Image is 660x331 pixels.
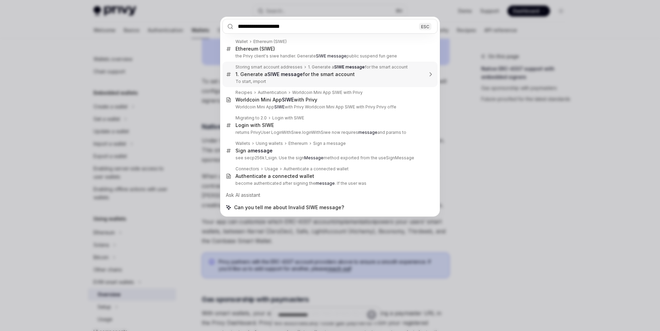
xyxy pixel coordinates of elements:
[235,115,267,121] div: Migrating to 2.0
[258,90,287,95] div: Authentication
[282,97,294,103] b: SIWE
[304,155,323,160] b: Message
[235,39,248,44] div: Wallet
[235,79,423,84] p: To start, import
[288,141,308,146] div: Ethereum
[222,189,438,201] div: Ask AI assistant
[235,122,274,128] div: Login with SIWE
[308,64,408,70] div: 1. Generate a for the smart account
[292,90,363,95] div: Worldcoin Mini App SIWE with Privy
[235,155,423,161] p: see secp256k1_sign. Use the sign method exported from the useSignMessage
[313,141,346,146] div: Sign a message
[235,90,252,95] div: Recipes
[234,204,344,211] span: Can you tell me about Invalid SIWE message?
[235,46,275,52] div: Ethereum (SIWE)
[267,71,303,77] b: SIWE message
[256,141,283,146] div: Using wallets
[274,104,285,109] b: SIWE
[284,166,349,172] div: Authenticate a connected wallet
[235,64,302,70] div: Storing smart account addresses
[235,173,314,179] div: Authenticate a connected wallet
[235,130,423,135] p: returns PrivyUser LoginWithSiwe.loginWithSiwe now requires and params to
[253,39,287,44] div: Ethereum (SIWE)
[265,166,278,172] div: Usage
[235,53,423,59] p: the Privy client's siwe handler. Generate public suspend fun gene
[235,97,317,103] div: Worldcoin Mini App with Privy
[419,23,431,30] div: ESC
[235,71,355,77] div: 1. Generate a for the smart account
[316,181,335,186] b: message
[235,181,423,186] p: become authenticated after signing the . If the user was
[235,141,250,146] div: Wallets
[316,53,346,58] b: SIWE message
[235,148,273,154] div: Sign a
[358,130,377,135] b: message
[235,166,259,172] div: Connectors
[272,115,304,121] div: Login with SIWE
[235,104,423,110] p: Worldcoin Mini App with Privy Worldcoin Mini App SIWE with Privy Privy offe
[251,148,273,153] b: message
[334,64,365,70] b: SIWE message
